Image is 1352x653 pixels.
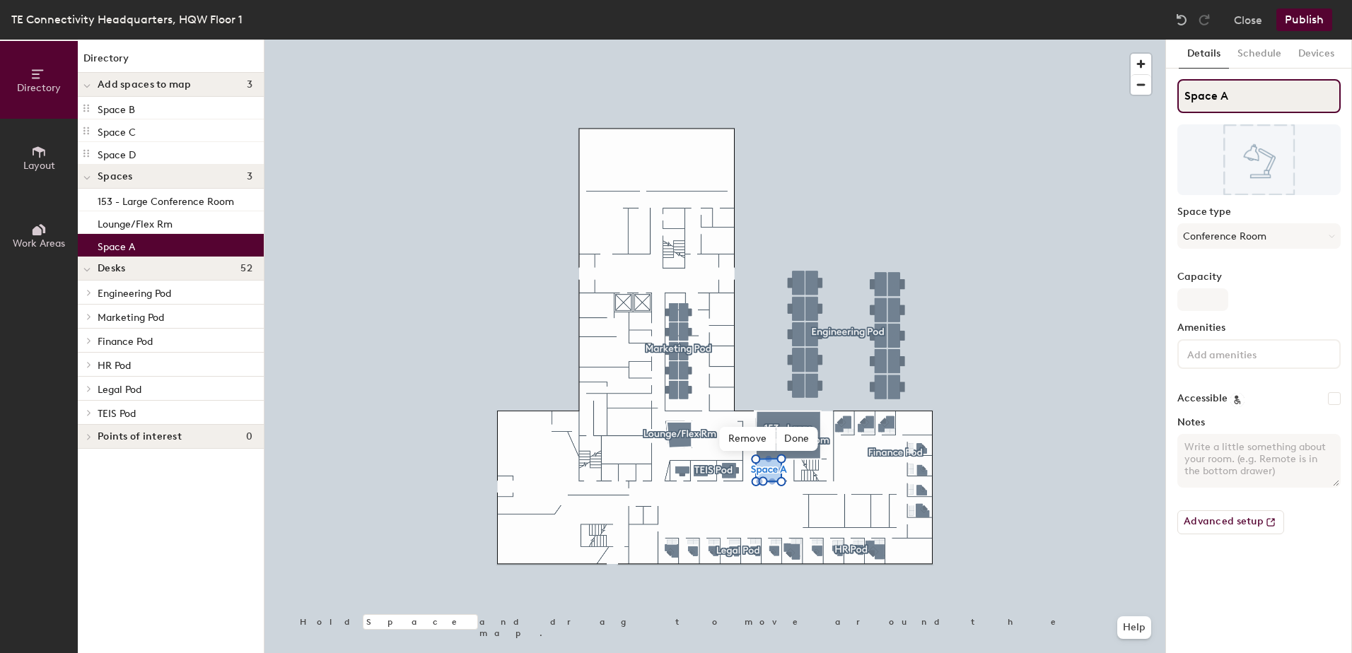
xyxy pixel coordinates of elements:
h1: Directory [78,51,264,73]
span: 3 [247,79,252,90]
span: TEIS Pod [98,408,136,420]
span: Remove [720,427,776,451]
p: Space D [98,145,136,161]
button: Details [1179,40,1229,69]
button: Advanced setup [1177,510,1284,534]
label: Amenities [1177,322,1341,334]
span: Layout [23,160,55,172]
button: Devices [1290,40,1343,69]
button: Help [1117,616,1151,639]
span: Spaces [98,171,133,182]
span: 0 [246,431,252,442]
span: Engineering Pod [98,288,171,300]
span: Finance Pod [98,336,153,348]
label: Accessible [1177,393,1228,404]
button: Close [1234,8,1262,31]
input: Add amenities [1184,345,1312,362]
div: TE Connectivity Headquarters, HQW Floor 1 [11,11,243,28]
button: Publish [1276,8,1332,31]
span: Legal Pod [98,384,141,396]
span: Marketing Pod [98,312,164,324]
span: 52 [240,263,252,274]
span: 3 [247,171,252,182]
label: Notes [1177,417,1341,428]
button: Schedule [1229,40,1290,69]
img: Redo [1197,13,1211,27]
p: Space A [98,237,135,253]
img: The space named Space A [1177,124,1341,195]
label: Space type [1177,206,1341,218]
span: Done [776,427,817,451]
button: Conference Room [1177,223,1341,249]
p: 153 - Large Conference Room [98,192,234,208]
p: Lounge/Flex Rm [98,214,173,230]
label: Capacity [1177,271,1341,283]
p: Space B [98,100,135,116]
span: Points of interest [98,431,182,442]
span: Desks [98,263,125,274]
span: Add spaces to map [98,79,192,90]
span: Directory [17,82,61,94]
img: Undo [1175,13,1189,27]
span: Work Areas [13,237,65,249]
p: Space C [98,122,136,139]
span: HR Pod [98,360,131,372]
